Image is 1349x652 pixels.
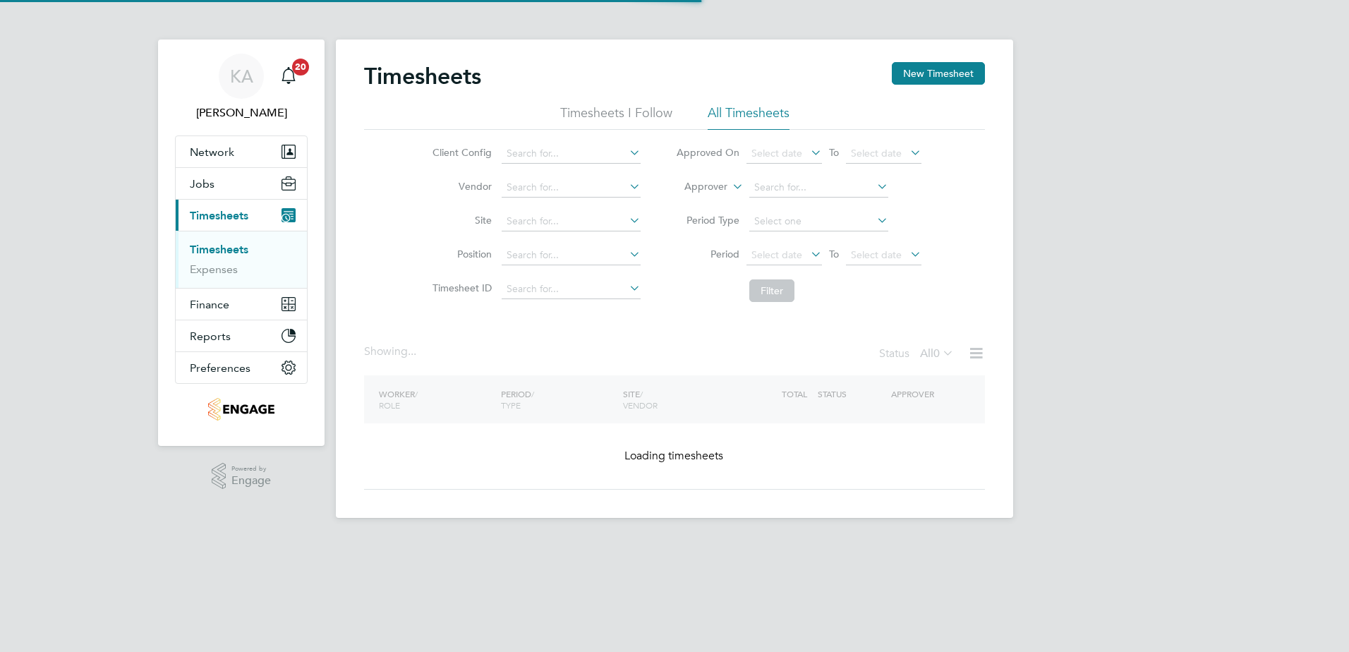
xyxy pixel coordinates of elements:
[751,248,802,261] span: Select date
[176,136,307,167] button: Network
[428,214,492,227] label: Site
[502,144,641,164] input: Search for...
[231,475,271,487] span: Engage
[176,231,307,288] div: Timesheets
[190,330,231,343] span: Reports
[428,248,492,260] label: Position
[708,104,790,130] li: All Timesheets
[176,168,307,199] button: Jobs
[158,40,325,446] nav: Main navigation
[851,248,902,261] span: Select date
[892,62,985,85] button: New Timesheet
[175,398,308,421] a: Go to home page
[292,59,309,76] span: 20
[274,54,303,99] a: 20
[749,178,888,198] input: Search for...
[920,346,954,361] label: All
[212,463,272,490] a: Powered byEngage
[428,282,492,294] label: Timesheet ID
[749,212,888,231] input: Select one
[408,344,416,358] span: ...
[231,463,271,475] span: Powered by
[176,200,307,231] button: Timesheets
[190,262,238,276] a: Expenses
[176,352,307,383] button: Preferences
[676,214,739,227] label: Period Type
[230,67,253,85] span: KA
[502,178,641,198] input: Search for...
[208,398,274,421] img: thornbaker-logo-retina.png
[502,212,641,231] input: Search for...
[502,279,641,299] input: Search for...
[364,62,481,90] h2: Timesheets
[190,298,229,311] span: Finance
[676,146,739,159] label: Approved On
[751,147,802,159] span: Select date
[749,279,794,302] button: Filter
[175,104,308,121] span: Kerry Asawla
[176,320,307,351] button: Reports
[676,248,739,260] label: Period
[176,289,307,320] button: Finance
[190,177,214,191] span: Jobs
[364,344,419,359] div: Showing
[428,180,492,193] label: Vendor
[190,209,248,222] span: Timesheets
[428,146,492,159] label: Client Config
[190,361,250,375] span: Preferences
[825,143,843,162] span: To
[190,243,248,256] a: Timesheets
[664,180,727,194] label: Approver
[879,344,957,364] div: Status
[190,145,234,159] span: Network
[502,246,641,265] input: Search for...
[560,104,672,130] li: Timesheets I Follow
[825,245,843,263] span: To
[851,147,902,159] span: Select date
[175,54,308,121] a: KA[PERSON_NAME]
[933,346,940,361] span: 0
